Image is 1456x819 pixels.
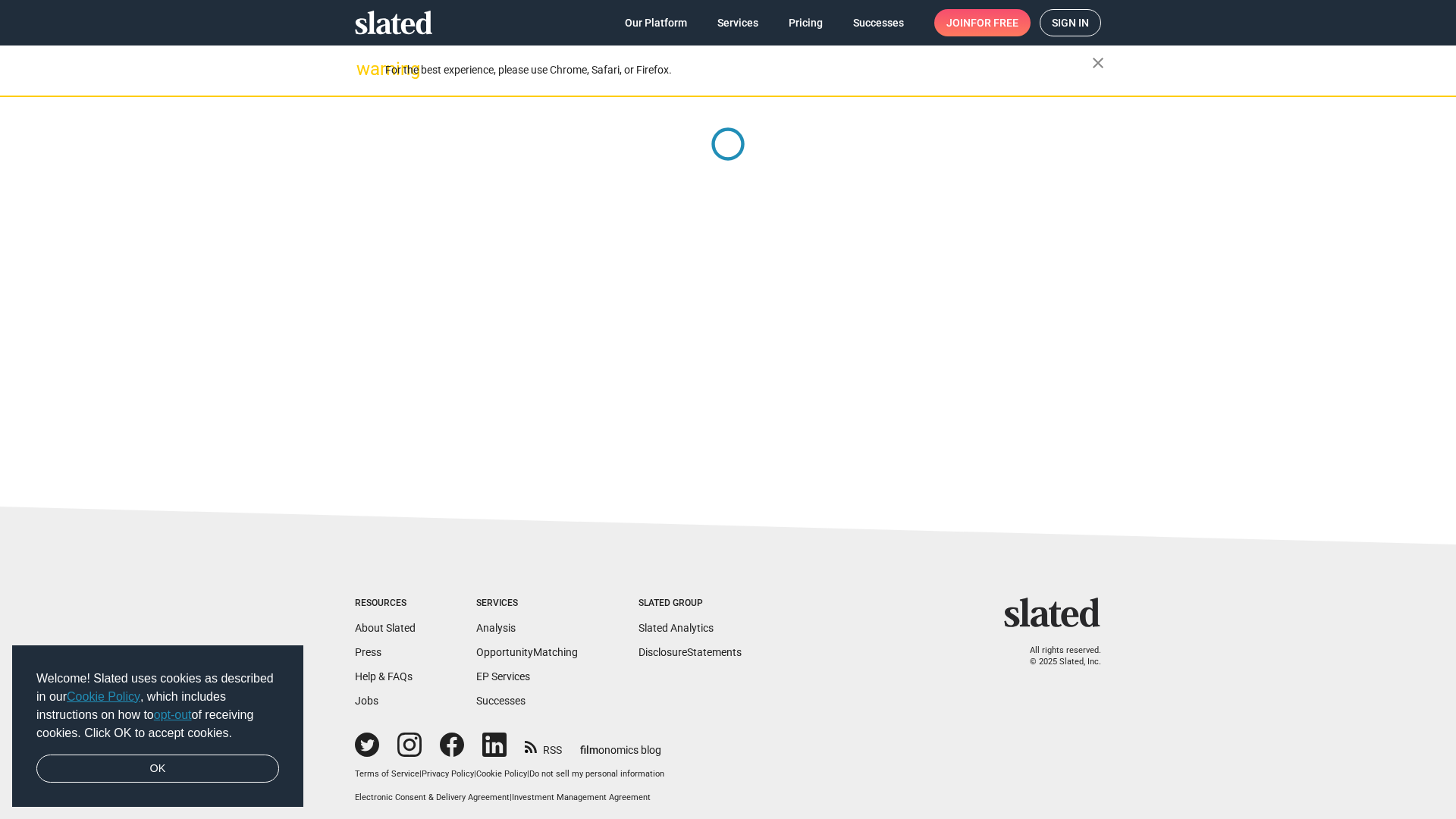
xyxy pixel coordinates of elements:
[355,769,419,779] a: Terms of Service
[777,9,835,36] a: Pricing
[67,690,140,703] a: Cookie Policy
[355,792,510,802] a: Electronic Consent & Delivery Agreement
[613,9,699,36] a: Our Platform
[474,769,476,779] span: |
[717,9,758,36] span: Services
[355,622,416,634] a: About Slated
[355,695,378,707] a: Jobs
[476,670,530,682] a: EP Services
[639,622,714,634] a: Slated Analytics
[355,598,416,610] div: Resources
[422,769,474,779] a: Privacy Policy
[476,769,527,779] a: Cookie Policy
[476,646,578,658] a: OpportunityMatching
[154,708,192,721] a: opt-out
[476,622,516,634] a: Analysis
[1014,645,1101,667] p: All rights reserved. © 2025 Slated, Inc.
[1052,10,1089,36] span: Sign in
[580,731,661,758] a: filmonomics blog
[971,9,1018,36] span: for free
[419,769,422,779] span: |
[625,9,687,36] span: Our Platform
[355,670,413,682] a: Help & FAQs
[946,9,1018,36] span: Join
[476,598,578,610] div: Services
[36,755,279,783] a: dismiss cookie message
[355,646,381,658] a: Press
[36,670,279,742] span: Welcome! Slated uses cookies as described in our , which includes instructions on how to of recei...
[12,645,303,808] div: cookieconsent
[639,646,742,658] a: DisclosureStatements
[841,9,916,36] a: Successes
[356,60,375,78] mat-icon: warning
[934,9,1031,36] a: Joinfor free
[529,769,664,780] button: Do not sell my personal information
[853,9,904,36] span: Successes
[512,792,651,802] a: Investment Management Agreement
[385,60,1092,80] div: For the best experience, please use Chrome, Safari, or Firefox.
[789,9,823,36] span: Pricing
[527,769,529,779] span: |
[525,734,562,758] a: RSS
[1089,54,1107,72] mat-icon: close
[510,792,512,802] span: |
[705,9,770,36] a: Services
[639,598,742,610] div: Slated Group
[580,744,598,756] span: film
[1040,9,1101,36] a: Sign in
[476,695,526,707] a: Successes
